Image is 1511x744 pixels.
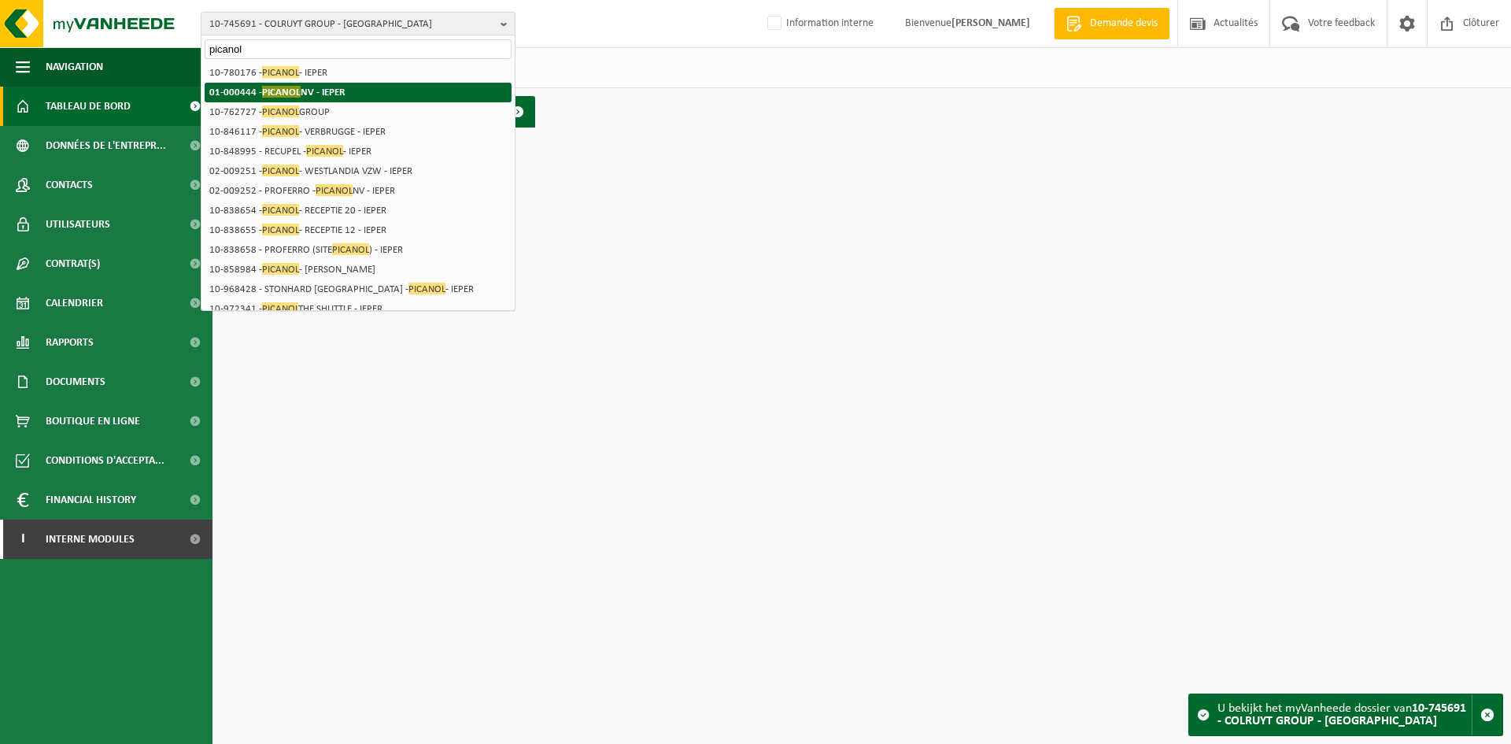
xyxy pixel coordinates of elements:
span: Tableau de bord [46,87,131,126]
span: PICANOL [262,263,299,275]
li: 10-762727 - GROUP [205,102,512,122]
label: Information interne [764,12,874,35]
span: PICANOL [306,145,343,157]
li: 10-848995 - RECUPEL - - IEPER [205,142,512,161]
span: Contacts [46,165,93,205]
span: PICANOL [408,283,445,294]
span: I [16,520,30,559]
span: Rapports [46,323,94,362]
span: Navigation [46,47,103,87]
li: 10-858984 - - [PERSON_NAME] [205,260,512,279]
span: PICANOL [262,224,299,235]
button: 10-745691 - COLRUYT GROUP - [GEOGRAPHIC_DATA] [201,12,515,35]
li: 10-838655 - - RECEPTIE 12 - IEPER [205,220,512,240]
li: 10-846117 - - VERBRUGGE - IEPER [205,122,512,142]
span: PICANOL [262,86,301,98]
span: PICANOL [262,302,298,314]
span: PICANOL [316,184,353,196]
span: PICANOL [262,125,299,137]
li: 02-009251 - - WESTLANDIA VZW - IEPER [205,161,512,181]
span: Données de l'entrepr... [46,126,166,165]
div: U bekijkt het myVanheede dossier van [1217,694,1472,735]
span: Calendrier [46,283,103,323]
span: Documents [46,362,105,402]
span: PICANOL [332,243,369,255]
span: PICANOL [262,66,299,78]
a: Demande devis [1054,8,1169,39]
span: PICANOL [262,204,299,216]
span: 10-745691 - COLRUYT GROUP - [GEOGRAPHIC_DATA] [209,13,494,36]
span: PICANOL [262,105,299,117]
span: Interne modules [46,520,135,559]
li: 10-838654 - - RECEPTIE 20 - IEPER [205,201,512,220]
strong: 10-745691 - COLRUYT GROUP - [GEOGRAPHIC_DATA] [1217,702,1466,727]
strong: 01-000444 - NV - IEPER [209,86,345,98]
span: Conditions d'accepta... [46,441,164,480]
li: 10-968428 - STONHARD [GEOGRAPHIC_DATA] - - IEPER [205,279,512,299]
li: 10-780176 - - IEPER [205,63,512,83]
li: 02-009252 - PROFERRO - NV - IEPER [205,181,512,201]
span: Boutique en ligne [46,402,140,441]
li: 10-972341 - THE SHUTTLE - IEPER [205,299,512,319]
strong: [PERSON_NAME] [951,17,1030,29]
span: Demande devis [1086,16,1162,31]
input: Chercher des succursales liées [205,39,512,59]
span: Financial History [46,480,136,520]
span: Contrat(s) [46,244,100,283]
li: 10-838658 - PROFERRO (SITE ) - IEPER [205,240,512,260]
span: Utilisateurs [46,205,110,244]
span: PICANOL [262,165,299,176]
